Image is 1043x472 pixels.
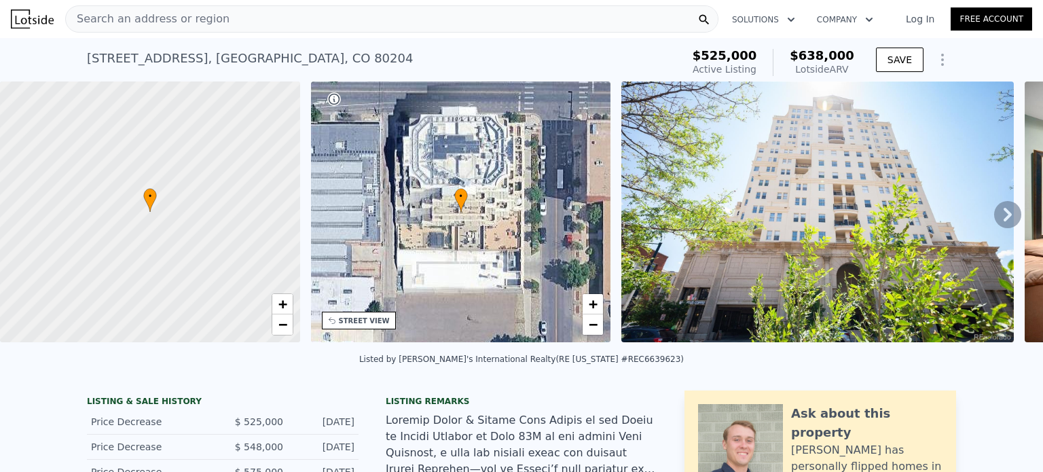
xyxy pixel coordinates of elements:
[91,440,212,454] div: Price Decrease
[790,62,854,76] div: Lotside ARV
[386,396,657,407] div: Listing remarks
[721,7,806,32] button: Solutions
[929,46,956,73] button: Show Options
[951,7,1032,31] a: Free Account
[806,7,884,32] button: Company
[294,440,354,454] div: [DATE]
[272,294,293,314] a: Zoom in
[890,12,951,26] a: Log In
[790,48,854,62] span: $638,000
[278,316,287,333] span: −
[87,49,413,68] div: [STREET_ADDRESS] , [GEOGRAPHIC_DATA] , CO 80204
[143,190,157,202] span: •
[454,190,468,202] span: •
[583,294,603,314] a: Zoom in
[11,10,54,29] img: Lotside
[621,81,1014,342] img: Sale: 135272184 Parcel: 8173190
[143,188,157,212] div: •
[66,11,230,27] span: Search an address or region
[235,416,283,427] span: $ 525,000
[91,415,212,429] div: Price Decrease
[339,316,390,326] div: STREET VIEW
[454,188,468,212] div: •
[294,415,354,429] div: [DATE]
[87,396,359,410] div: LISTING & SALE HISTORY
[589,316,598,333] span: −
[235,441,283,452] span: $ 548,000
[272,314,293,335] a: Zoom out
[693,64,756,75] span: Active Listing
[278,295,287,312] span: +
[876,48,923,72] button: SAVE
[589,295,598,312] span: +
[359,355,684,364] div: Listed by [PERSON_NAME]'s International Realty (RE [US_STATE] #REC6639623)
[693,48,757,62] span: $525,000
[791,404,943,442] div: Ask about this property
[583,314,603,335] a: Zoom out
